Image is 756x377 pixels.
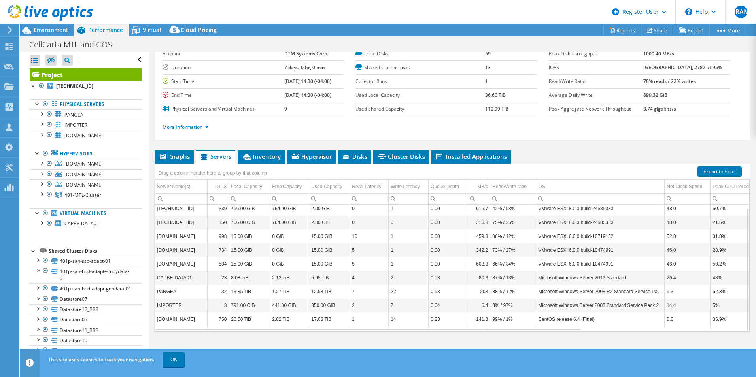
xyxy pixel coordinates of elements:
td: Column Free Capacity, Value 441.00 GiB [270,298,309,312]
td: Column Server Name(s), Value 10.207.96.10 [155,215,208,229]
div: MB/s [477,182,488,191]
span: Virtual [143,26,161,34]
div: Read/Write ratio [492,182,526,191]
td: Column Local Capacity, Value 13.85 TiB [229,285,270,298]
td: Column MB/s, Value 80.3 [468,271,490,285]
td: Column Queue Depth, Filter cell [429,193,468,204]
td: Column Queue Depth, Value 0.00 [429,229,468,243]
td: Column Server Name(s), Value polaris.caprion.com [155,312,208,326]
span: CAPBE-DATA01 [64,220,99,227]
b: 13 [485,64,491,71]
a: Share [641,24,673,36]
td: Column Write Latency, Value 7 [389,298,429,312]
h1: CellCarta MTL and GOS [26,40,124,49]
td: Column Read/Write ratio, Value 87% / 13% [490,271,536,285]
b: 9 [284,106,287,112]
td: Column OS, Value Microsoft Windows Server 2008 R2 Standard Service Pack 1 [536,285,665,298]
td: Column Used Capacity, Value 2.00 GiB [309,215,350,229]
span: Inventory [242,153,281,160]
label: Shared Cluster Disks [355,64,485,72]
td: Column OS, Value Microsoft Windows Server 2008 Standard Service Pack 2 [536,298,665,312]
td: Column Net Clock Speed, Filter cell [665,193,711,204]
td: Column Local Capacity, Value 15.00 GiB [229,229,270,243]
td: Column Read/Write ratio, Value 88% / 12% [490,285,536,298]
a: PANGEA [30,109,142,120]
a: Datastore12_BB8 [30,304,142,315]
td: Column Read/Write ratio, Value 66% / 34% [490,257,536,271]
td: Column Queue Depth, Value 0.00 [429,257,468,271]
td: Column Queue Depth, Value 0.00 [429,243,468,257]
b: 59 [485,50,491,57]
a: Datastore05 [30,315,142,325]
td: Column Local Capacity, Value 766.00 GiB [229,215,270,229]
td: Column OS, Value VMware ESXi 8.0.3 build-24585383 [536,215,665,229]
td: Column Server Name(s), Value CAPBE-DATA01 [155,271,208,285]
td: Column Write Latency, Value 1 [389,229,429,243]
label: Start Time [163,77,284,85]
td: Column Local Capacity, Value 766.00 GiB [229,202,270,215]
td: Column Server Name(s), Value 10.207.96.11 [155,202,208,215]
span: [DOMAIN_NAME] [64,160,103,167]
td: Column IOPS, Value 734 [208,243,229,257]
td: Free Capacity Column [270,180,309,194]
td: Column IOPS, Value 750 [208,312,229,326]
label: Collector Runs [355,77,485,85]
span: Performance [88,26,123,34]
label: Local Disks [355,50,485,58]
td: Column Free Capacity, Filter cell [270,193,309,204]
td: Column Used Capacity, Filter cell [309,193,350,204]
label: Account [163,50,284,58]
span: [DOMAIN_NAME] [64,181,103,188]
div: Free Capacity [272,182,302,191]
b: 36.60 TiB [485,92,506,98]
td: IOPS Column [208,180,229,194]
td: Column Write Latency, Value 1 [389,257,429,271]
td: Column IOPS, Value 32 [208,285,229,298]
td: Column Read/Write ratio, Value 3% / 97% [490,298,536,312]
td: Column IOPS, Value 150 [208,215,229,229]
div: Drag a column header here to group by that column [157,168,269,179]
td: Column Used Capacity, Value 15.00 GiB [309,243,350,257]
a: More Information [163,124,209,130]
td: Column Used Capacity, Value 2.00 GiB [309,202,350,215]
div: OS [538,182,545,191]
td: Column Local Capacity, Filter cell [229,193,270,204]
td: Column IOPS, Value 998 [208,229,229,243]
a: Project [30,68,142,81]
span: ERAM [735,6,747,18]
span: Cluster Disks [377,153,425,160]
td: Column Server Name(s), Value vmware03.caprion.com [155,229,208,243]
td: Column Queue Depth, Value 0.03 [429,271,468,285]
span: Installed Applications [435,153,507,160]
div: Used Capacity [311,182,342,191]
td: Column Read Latency, Value 7 [350,285,389,298]
a: Datastore10 [30,335,142,345]
td: Column Free Capacity, Value 0 GiB [270,229,309,243]
a: Physical Servers [30,99,142,109]
a: 401p-san-hdd-adapt-gendata-01 [30,283,142,294]
a: Reports [603,24,641,36]
span: This site uses cookies to track your navigation. [48,356,154,363]
div: Net Clock Speed [667,182,702,191]
td: Column MB/s, Value 141.3 [468,312,490,326]
div: Queue Depth [431,182,459,191]
td: Column MB/s, Value 459.8 [468,229,490,243]
td: Column Read Latency, Value 0 [350,202,389,215]
td: Column Read Latency, Value 1 [350,312,389,326]
span: [DOMAIN_NAME] [64,171,103,178]
td: Column Used Capacity, Value 17.68 TiB [309,312,350,326]
b: [DATE] 14:30 (-04:00) [284,92,331,98]
span: 401-MTL-Cluster [64,192,101,198]
label: Peak Aggregate Network Throughput [549,105,643,113]
td: Column Net Clock Speed, Value 48.0 [665,215,711,229]
div: Data grid [155,164,750,332]
td: Column Read/Write ratio, Value 99% / 1% [490,312,536,326]
td: Server Name(s) Column [155,180,208,194]
td: Column MB/s, Value 6.4 [468,298,490,312]
td: Column Net Clock Speed, Value 8.8 [665,312,711,326]
td: Column OS, Value Microsoft Windows Server 2016 Standard [536,271,665,285]
td: Column Net Clock Speed, Value 26.4 [665,271,711,285]
label: End Time [163,91,284,99]
td: Column MB/s, Value 316.8 [468,215,490,229]
td: Column IOPS, Value 3 [208,298,229,312]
